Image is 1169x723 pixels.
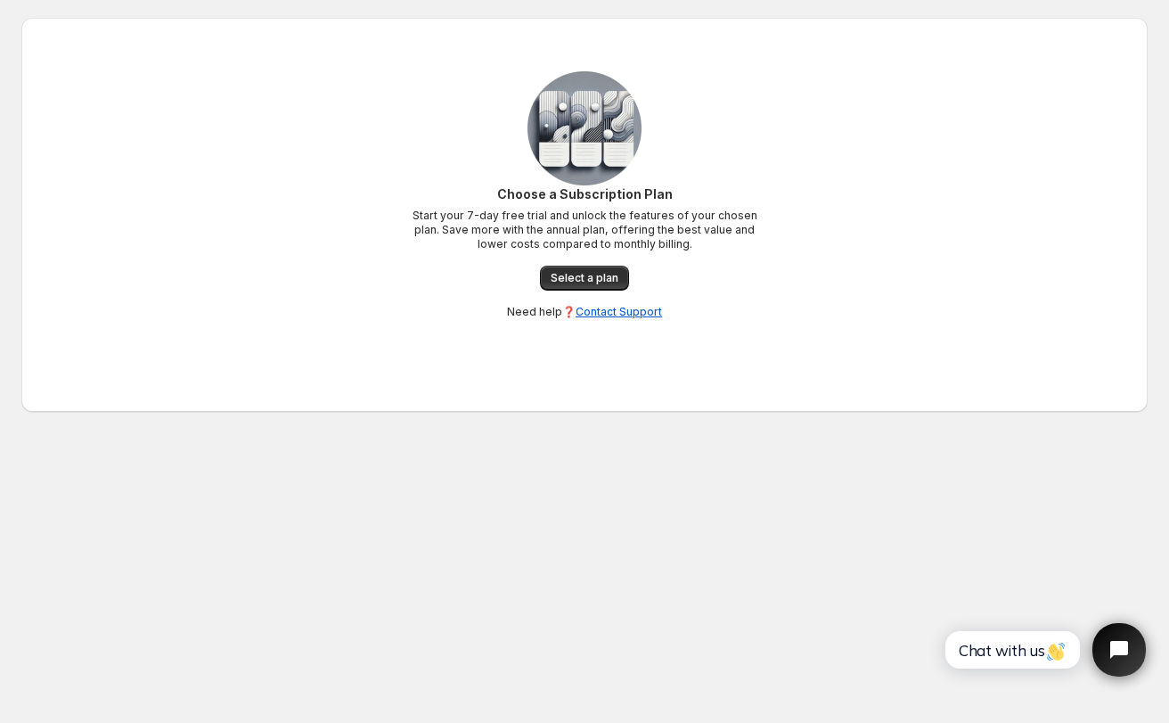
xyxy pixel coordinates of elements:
iframe: Tidio Chat [926,608,1161,692]
p: Start your 7-day free trial and unlock the features of your chosen plan. Save more with the annua... [406,209,763,251]
p: Choose a Subscription Plan [406,185,763,203]
span: Select a plan [551,271,618,285]
a: Select a plan [540,266,629,291]
p: Need help❓ [507,305,662,319]
a: Contact Support [576,305,662,318]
